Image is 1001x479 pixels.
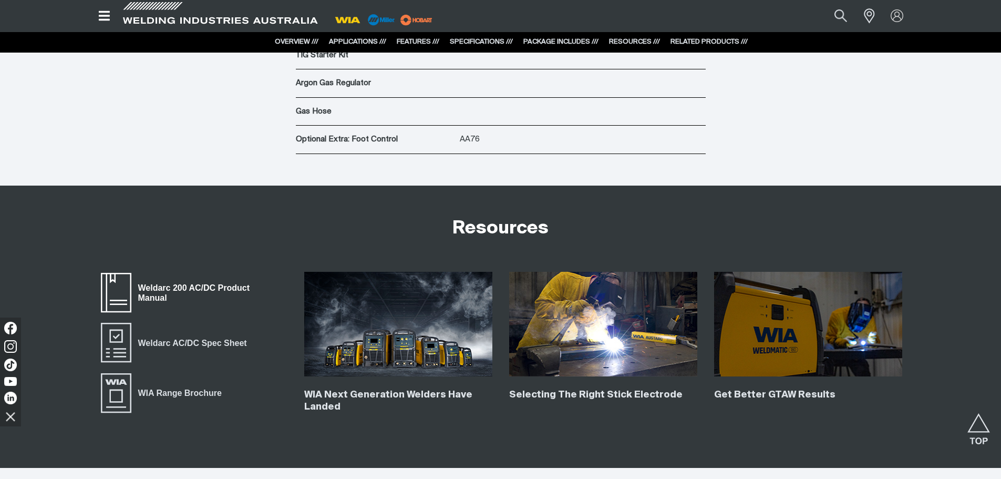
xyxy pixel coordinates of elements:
[4,359,17,371] img: TikTok
[714,272,902,377] img: Get Better GTAW Results
[2,407,19,425] img: hide socials
[609,38,660,45] a: RESOURCES ///
[304,390,472,412] a: WIA Next Generation Welders Have Landed
[304,272,492,377] img: WIA Next Generation Welders Have Landed
[397,16,436,24] a: miller
[460,134,706,146] p: AA76
[296,49,455,62] p: TIG Starter Kit
[823,4,859,28] button: Search products
[523,38,598,45] a: PACKAGE INCLUDES ///
[4,340,17,353] img: Instagram
[509,272,697,377] img: Selecting The Right Stick Electrode
[397,38,439,45] a: FEATURES ///
[4,322,17,334] img: Facebook
[670,38,748,45] a: RELATED PRODUCTS ///
[4,392,17,404] img: LinkedIn
[296,77,455,89] p: Argon Gas Regulator
[4,377,17,386] img: YouTube
[296,106,455,118] p: Gas Hose
[131,386,229,400] span: WIA Range Brochure
[509,390,683,400] a: Selecting The Right Stick Electrode
[99,322,254,364] a: Weldarc AC/DC Spec Sheet
[99,272,287,314] a: Weldarc 200 AC/DC Product Manual
[131,336,254,350] span: Weldarc AC/DC Spec Sheet
[809,4,858,28] input: Product name or item number...
[296,134,455,146] p: Optional Extra: Foot Control
[714,390,835,400] a: Get Better GTAW Results
[452,217,549,240] h2: Resources
[397,12,436,28] img: miller
[275,38,318,45] a: OVERVIEW ///
[967,413,990,437] button: Scroll to top
[329,38,386,45] a: APPLICATIONS ///
[131,281,287,305] span: Weldarc 200 AC/DC Product Manual
[99,372,229,414] a: WIA Range Brochure
[450,38,513,45] a: SPECIFICATIONS ///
